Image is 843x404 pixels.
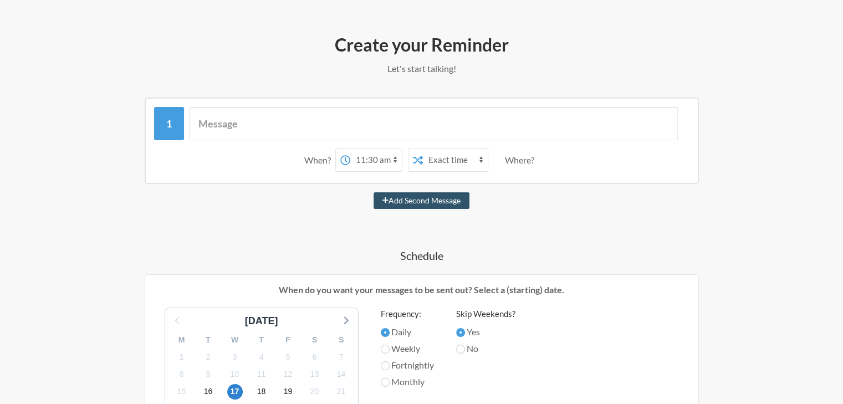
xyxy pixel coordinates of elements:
[190,107,678,140] input: Message
[328,331,355,349] div: S
[381,345,390,354] input: Weekly
[334,349,349,365] span: Tuesday 7 October 2025
[222,331,248,349] div: W
[100,62,743,75] p: Let's start talking!
[201,349,216,365] span: Thursday 2 October 2025
[168,331,195,349] div: M
[505,149,539,172] div: Where?
[381,325,434,339] label: Daily
[100,248,743,263] h4: Schedule
[201,366,216,382] span: Thursday 9 October 2025
[456,308,515,320] label: Skip Weekends?
[381,328,390,337] input: Daily
[254,384,269,400] span: Saturday 18 October 2025
[381,308,434,320] label: Frequency:
[280,384,296,400] span: Sunday 19 October 2025
[195,331,222,349] div: T
[374,192,469,209] button: Add Second Message
[456,342,515,355] label: No
[456,328,465,337] input: Yes
[307,384,323,400] span: Monday 20 October 2025
[280,366,296,382] span: Sunday 12 October 2025
[381,361,390,370] input: Fortnightly
[275,331,302,349] div: F
[254,349,269,365] span: Saturday 4 October 2025
[174,384,190,400] span: Wednesday 15 October 2025
[381,359,434,372] label: Fortnightly
[241,314,283,329] div: [DATE]
[302,331,328,349] div: S
[334,366,349,382] span: Tuesday 14 October 2025
[227,349,243,365] span: Friday 3 October 2025
[307,366,323,382] span: Monday 13 October 2025
[174,366,190,382] span: Wednesday 8 October 2025
[334,384,349,400] span: Tuesday 21 October 2025
[456,325,515,339] label: Yes
[100,33,743,57] h2: Create your Reminder
[254,366,269,382] span: Saturday 11 October 2025
[456,345,465,354] input: No
[280,349,296,365] span: Sunday 5 October 2025
[381,375,434,388] label: Monthly
[227,366,243,382] span: Friday 10 October 2025
[381,378,390,387] input: Monthly
[227,384,243,400] span: Friday 17 October 2025
[307,349,323,365] span: Monday 6 October 2025
[174,349,190,365] span: Wednesday 1 October 2025
[304,149,335,172] div: When?
[381,342,434,355] label: Weekly
[248,331,275,349] div: T
[154,283,690,296] p: When do you want your messages to be sent out? Select a (starting) date.
[201,384,216,400] span: Thursday 16 October 2025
